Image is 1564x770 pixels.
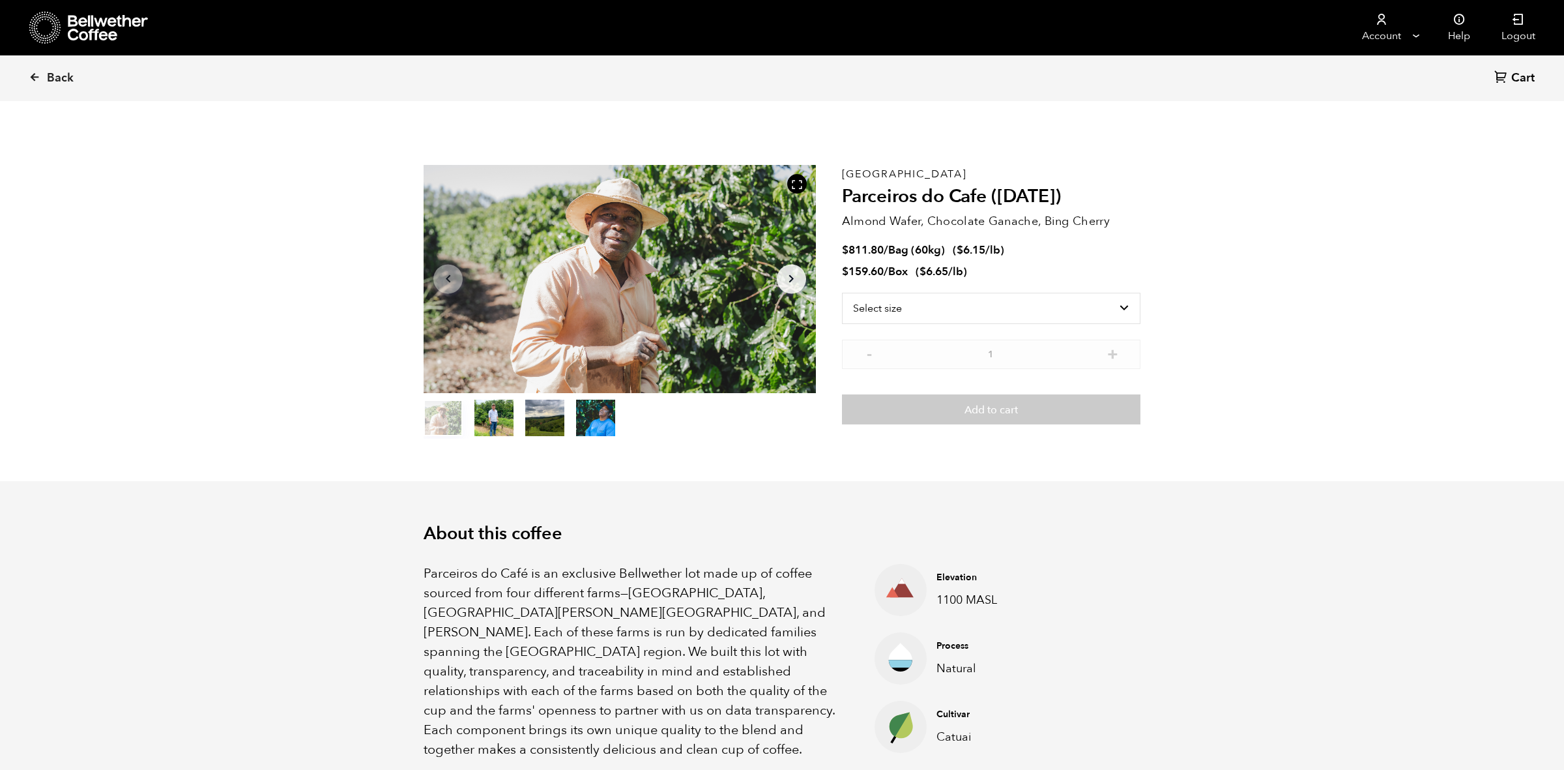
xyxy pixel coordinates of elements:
h4: Cultivar [936,708,1120,721]
h4: Elevation [936,571,1120,584]
span: / [884,243,888,258]
span: $ [842,243,848,258]
span: Bag (60kg) [888,243,945,258]
span: Cart [1511,70,1535,86]
span: $ [842,264,848,279]
button: + [1105,346,1121,359]
span: Back [47,70,74,86]
button: - [862,346,878,359]
bdi: 6.65 [920,264,948,279]
span: $ [957,243,963,258]
span: /lb [948,264,963,279]
p: Parceiros do Café is an exclusive Bellwether lot made up of coffee sourced from four different fa... [424,564,842,760]
span: ( ) [953,243,1004,258]
p: Almond Wafer, Chocolate Ganache, Bing Cherry [842,213,1140,230]
p: Catuai [936,728,1120,746]
p: 1100 MASL [936,591,1120,609]
span: Box [888,264,908,279]
bdi: 811.80 [842,243,884,258]
span: / [884,264,888,279]
bdi: 159.60 [842,264,884,279]
h2: About this coffee [424,524,1140,544]
span: /lb [985,243,1000,258]
p: Natural [936,660,1120,677]
span: ( ) [916,264,967,279]
bdi: 6.15 [957,243,985,258]
span: $ [920,264,926,279]
button: Add to cart [842,394,1140,424]
h2: Parceiros do Cafe ([DATE]) [842,186,1140,208]
a: Cart [1494,70,1538,87]
h4: Process [936,640,1120,653]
